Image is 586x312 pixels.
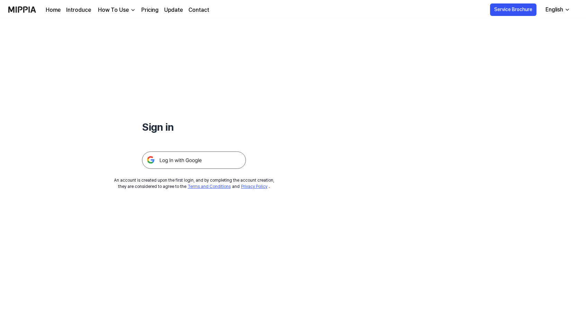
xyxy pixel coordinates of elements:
button: English [540,3,574,17]
button: How To Use [97,6,136,14]
img: 구글 로그인 버튼 [142,151,246,169]
a: Terms and Conditions [188,184,231,189]
a: Pricing [141,6,159,14]
a: Update [164,6,183,14]
a: Contact [188,6,209,14]
div: An account is created upon the first login, and by completing the account creation, they are cons... [114,177,274,190]
h1: Sign in [142,119,246,135]
a: Home [46,6,61,14]
img: down [130,7,136,13]
div: English [544,6,565,14]
a: Introduce [66,6,91,14]
a: Privacy Policy [241,184,267,189]
div: How To Use [97,6,130,14]
button: Service Brochure [490,3,536,16]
